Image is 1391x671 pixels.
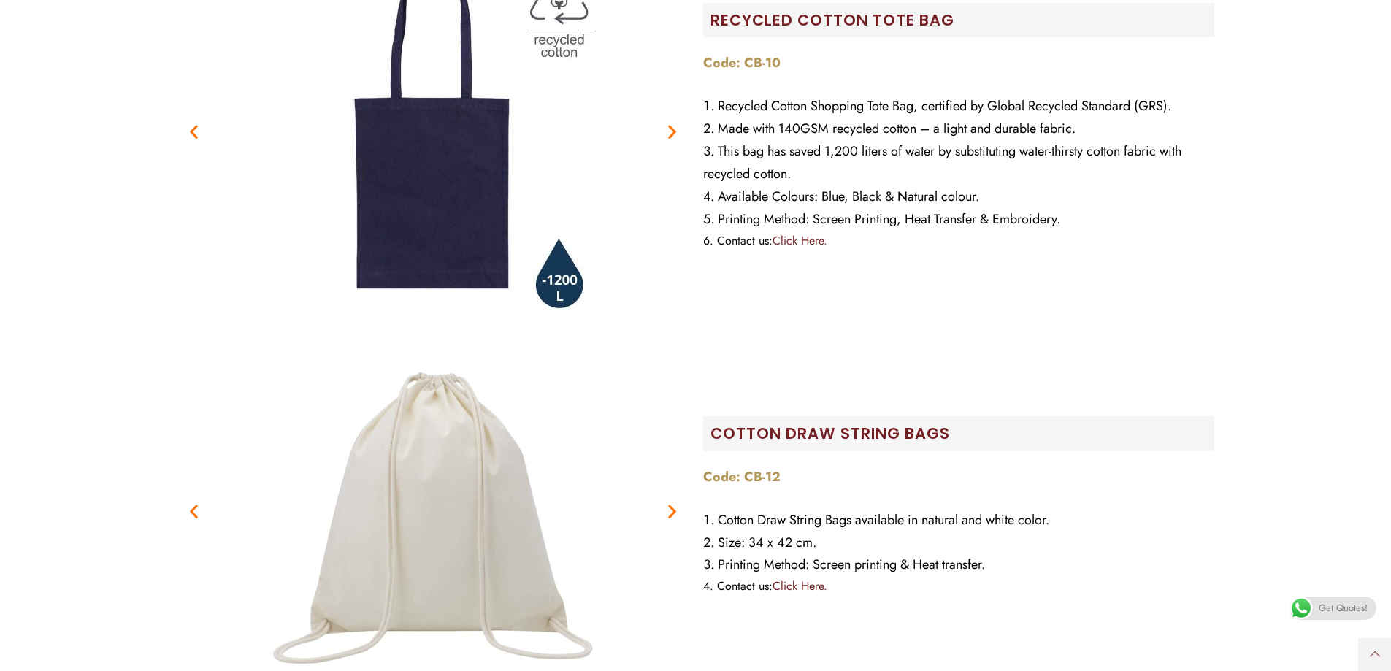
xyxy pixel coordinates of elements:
li: Size: 34 x 42 cm. [703,532,1214,554]
strong: Code: CB-10 [703,53,781,72]
li: Printing Method: Screen Printing, Heat Transfer & Embroidery. [703,208,1214,231]
h2: Recycled Cotton Tote Bag [710,10,1214,30]
div: Next slide [663,502,681,520]
div: Previous slide [185,122,203,140]
div: Previous slide [185,502,203,520]
div: Next slide [663,122,681,140]
li: Made with 140GSM recycled cotton – a light and durable fabric. [703,118,1214,140]
li: Contact us: [703,576,1214,597]
li: This bag has saved 1,200 liters of water by substituting water-thirsty cotton fabric with recycle... [703,140,1214,185]
span: Get Quotes! [1319,597,1368,620]
li: Contact us: [703,231,1214,251]
a: Click Here. [773,232,827,249]
a: Click Here. [773,578,827,594]
strong: Code: CB-12 [703,467,781,486]
li: Cotton Draw String Bags available in natural and white color. [703,509,1214,532]
li: Available Colours: Blue, Black & Natural colour. [703,185,1214,208]
h2: Cotton Draw String Bags [710,423,1214,443]
li: Recycled Cotton Shopping Tote Bag, certified by Global Recycled Standard (GRS). [703,95,1214,118]
li: Printing Method: Screen printing & Heat transfer. [703,553,1214,576]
